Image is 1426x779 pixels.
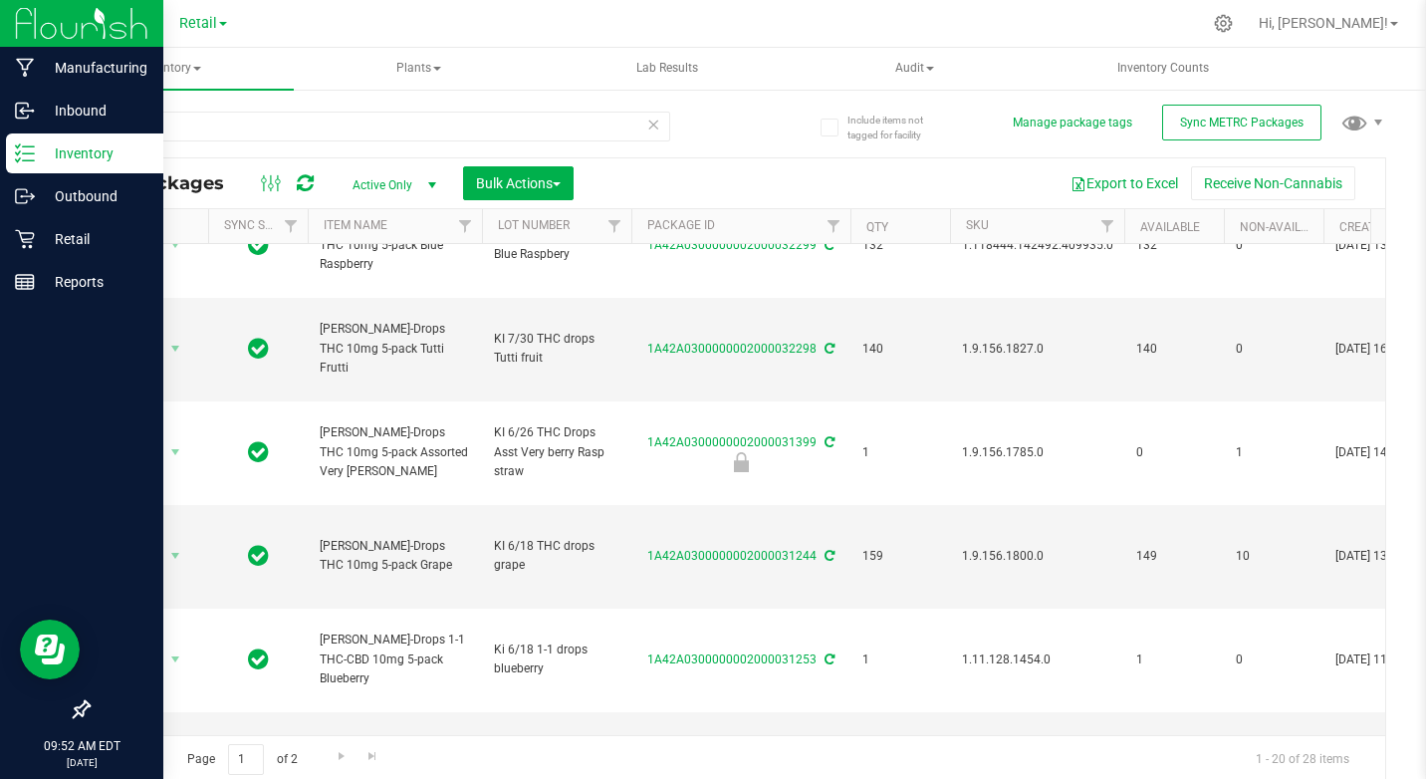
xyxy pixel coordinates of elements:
[15,58,35,78] inline-svg: Manufacturing
[494,537,619,575] span: KI 6/18 THC drops grape
[1136,443,1212,462] span: 0
[1136,236,1212,255] span: 132
[862,650,938,669] span: 1
[320,423,470,481] span: [PERSON_NAME]-Drops THC 10mg 5-pack Assorted Very [PERSON_NAME]
[1236,547,1311,566] span: 10
[544,48,790,90] a: Lab Results
[163,335,188,363] span: select
[1090,60,1236,77] span: Inventory Counts
[320,320,470,378] span: [PERSON_NAME]-Drops THC 10mg 5-pack Tutti Frutti
[20,620,80,679] iframe: Resource center
[163,438,188,466] span: select
[822,652,834,666] span: Sync from Compliance System
[962,547,1112,566] span: 1.9.156.1800.0
[9,755,154,770] p: [DATE]
[35,141,154,165] p: Inventory
[862,340,938,359] span: 140
[1211,14,1236,33] div: Manage settings
[327,744,356,771] a: Go to the next page
[9,737,154,755] p: 09:52 AM EDT
[1240,220,1328,234] a: Non-Available
[1236,236,1311,255] span: 0
[163,542,188,570] span: select
[498,218,570,232] a: Lot Number
[792,48,1038,90] a: Audit
[35,99,154,123] p: Inbound
[35,56,154,80] p: Manufacturing
[1058,166,1191,200] button: Export to Excel
[962,443,1112,462] span: 1.9.156.1785.0
[1013,115,1132,131] button: Manage package tags
[847,113,947,142] span: Include items not tagged for facility
[647,112,661,137] span: Clear
[1140,220,1200,234] a: Available
[179,15,217,32] span: Retail
[163,231,188,259] span: select
[962,650,1112,669] span: 1.11.128.1454.0
[647,652,817,666] a: 1A42A0300000002000031253
[163,646,188,673] span: select
[248,438,269,466] span: In Sync
[822,342,834,356] span: Sync from Compliance System
[1259,15,1388,31] span: Hi, [PERSON_NAME]!
[296,48,542,90] a: Plants
[822,435,834,449] span: Sync from Compliance System
[862,443,938,462] span: 1
[104,172,244,194] span: All Packages
[1162,105,1321,140] button: Sync METRC Packages
[35,184,154,208] p: Outbound
[609,60,725,77] span: Lab Results
[494,226,619,264] span: KI 7/30 THC drops Blue Raspbery
[647,435,817,449] a: 1A42A0300000002000031399
[224,218,301,232] a: Sync Status
[15,229,35,249] inline-svg: Retail
[962,236,1113,255] span: 1.118444.142492.409935.0
[324,218,387,232] a: Item Name
[966,218,989,232] a: SKU
[1236,340,1311,359] span: 0
[1339,220,1422,234] a: Created Date
[818,209,850,243] a: Filter
[35,227,154,251] p: Retail
[1136,340,1212,359] span: 140
[358,744,387,771] a: Go to the last page
[1136,547,1212,566] span: 149
[647,549,817,563] a: 1A42A0300000002000031244
[1236,443,1311,462] span: 1
[248,542,269,570] span: In Sync
[862,547,938,566] span: 159
[463,166,574,200] button: Bulk Actions
[822,549,834,563] span: Sync from Compliance System
[320,631,470,688] span: [PERSON_NAME]-Drops 1-1 THC-CBD 10mg 5-pack Blueberry
[628,452,853,472] div: Flourish Sync Question
[320,537,470,575] span: [PERSON_NAME]-Drops THC 10mg 5-pack Grape
[170,744,314,775] span: Page of 2
[476,175,561,191] span: Bulk Actions
[1180,116,1304,130] span: Sync METRC Packages
[15,143,35,163] inline-svg: Inventory
[866,220,888,234] a: Qty
[822,238,834,252] span: Sync from Compliance System
[862,236,938,255] span: 132
[15,186,35,206] inline-svg: Outbound
[647,218,715,232] a: Package ID
[15,272,35,292] inline-svg: Reports
[320,216,470,274] span: [PERSON_NAME]-Drops THC 10mg 5-pack Blue Raspberry
[1240,744,1365,774] span: 1 - 20 of 28 items
[35,270,154,294] p: Reports
[48,48,294,90] a: Inventory
[248,646,269,673] span: In Sync
[598,209,631,243] a: Filter
[248,335,269,363] span: In Sync
[88,112,670,141] input: Search Package ID, Item Name, SKU, Lot or Part Number...
[228,744,264,775] input: 1
[494,330,619,368] span: KI 7/30 THC drops Tutti fruit
[1091,209,1124,243] a: Filter
[1040,48,1286,90] a: Inventory Counts
[297,49,541,89] span: Plants
[494,641,619,678] span: Ki 6/18 1-1 drops blueberry
[647,342,817,356] a: 1A42A0300000002000032298
[1191,166,1355,200] button: Receive Non-Cannabis
[793,49,1037,89] span: Audit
